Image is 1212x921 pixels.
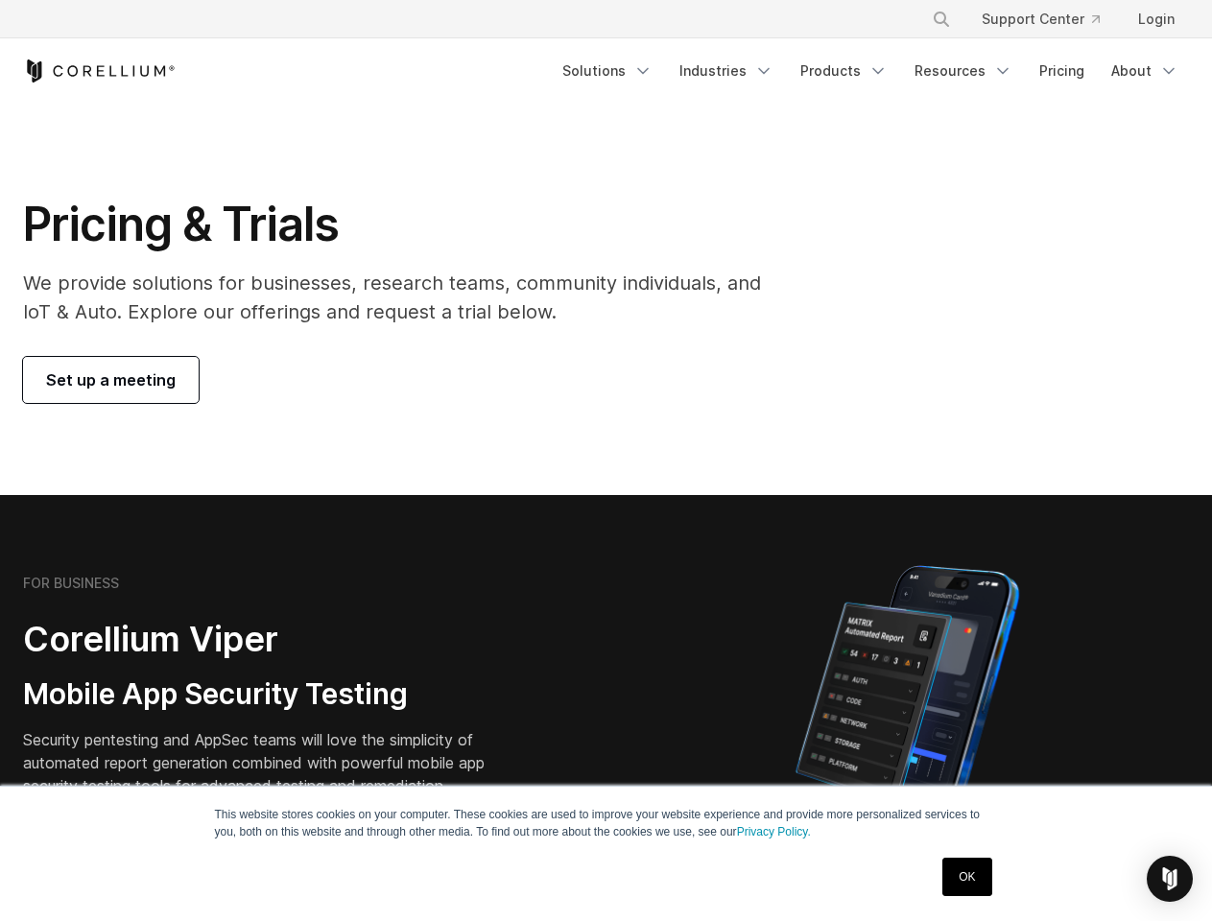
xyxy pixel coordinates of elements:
a: About [1100,54,1190,88]
h6: FOR BUSINESS [23,575,119,592]
a: Products [789,54,899,88]
h3: Mobile App Security Testing [23,676,514,713]
p: Security pentesting and AppSec teams will love the simplicity of automated report generation comb... [23,728,514,797]
a: Support Center [966,2,1115,36]
div: Open Intercom Messenger [1147,856,1193,902]
a: Solutions [551,54,664,88]
a: OK [942,858,991,896]
img: Corellium MATRIX automated report on iPhone showing app vulnerability test results across securit... [763,556,1052,892]
a: Login [1123,2,1190,36]
button: Search [924,2,959,36]
a: Corellium Home [23,59,176,83]
h1: Pricing & Trials [23,196,788,253]
div: Navigation Menu [551,54,1190,88]
h2: Corellium Viper [23,618,514,661]
div: Navigation Menu [909,2,1190,36]
a: Privacy Policy. [737,825,811,838]
a: Industries [668,54,785,88]
a: Pricing [1028,54,1096,88]
span: Set up a meeting [46,368,176,391]
a: Resources [903,54,1024,88]
p: We provide solutions for businesses, research teams, community individuals, and IoT & Auto. Explo... [23,269,788,326]
p: This website stores cookies on your computer. These cookies are used to improve your website expe... [215,806,998,840]
a: Set up a meeting [23,357,199,403]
